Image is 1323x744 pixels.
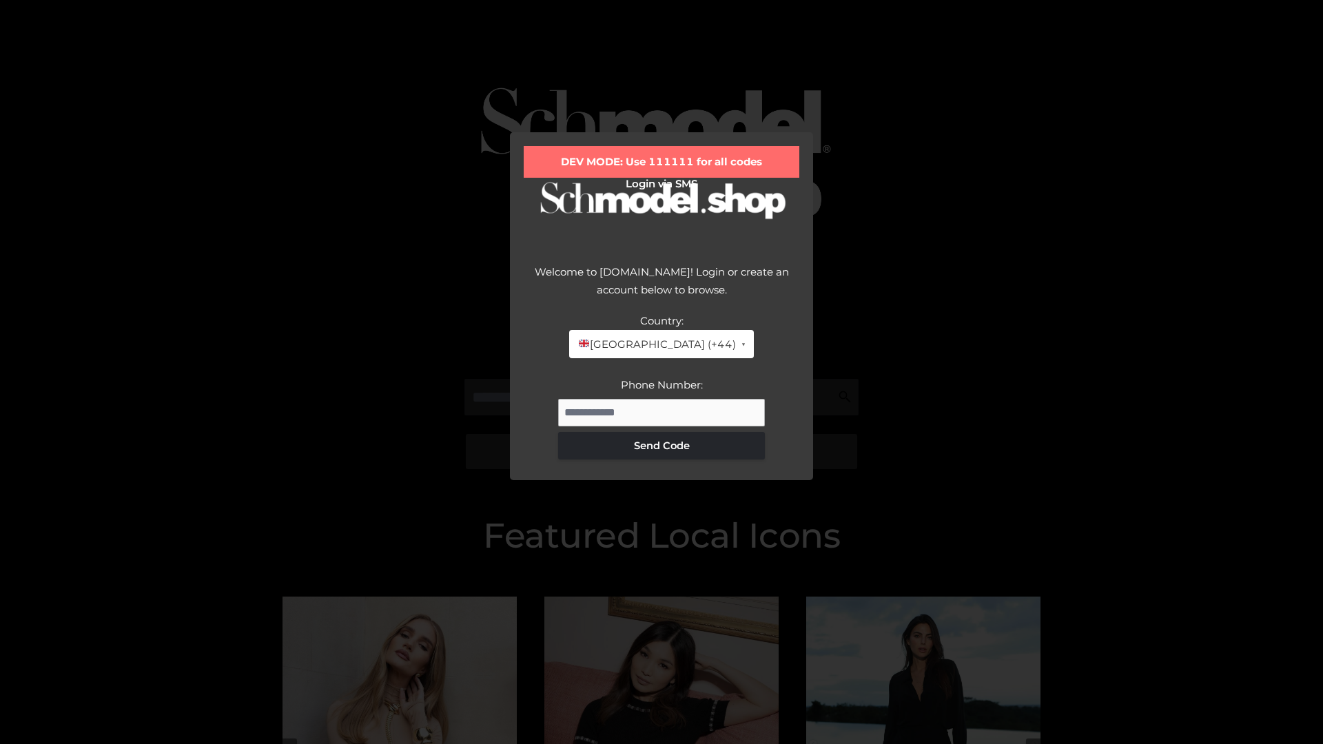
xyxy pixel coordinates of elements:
[640,314,684,327] label: Country:
[524,178,799,190] h2: Login via SMS
[577,335,735,353] span: [GEOGRAPHIC_DATA] (+44)
[579,338,589,349] img: 🇬🇧
[621,378,703,391] label: Phone Number:
[524,263,799,312] div: Welcome to [DOMAIN_NAME]! Login or create an account below to browse.
[524,146,799,178] div: DEV MODE: Use 111111 for all codes
[558,432,765,459] button: Send Code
